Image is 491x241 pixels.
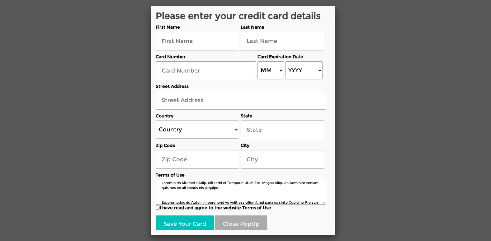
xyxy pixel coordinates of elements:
label: Card Expiration Date [257,54,324,60]
input: Street Address [156,91,326,110]
input: Last Name [241,32,324,50]
label: Zip Code [156,142,239,149]
label: First Name [156,24,239,30]
label: City [241,142,324,149]
input: I have read and agree to the website Terms of Use [156,206,160,210]
label: Street Address [156,83,326,89]
button: Close PopUp [215,215,267,233]
input: State [241,120,324,139]
label: Last Name [241,24,324,30]
input: Zip Code [156,150,239,169]
button: Save Your Card [156,215,214,233]
h2: Please enter your credit card details [156,11,326,21]
input: City [241,150,324,169]
textarea: Loremip do Sitametc Adip, elitsedd ei Temporin Utlab Etd. Magna Aliqu en Adminim veniam quis nos ... [156,180,326,205]
label: State [241,113,324,119]
label: Country [156,113,239,119]
label: Card Number [156,54,256,60]
input: First Name [156,32,239,50]
label: Terms of Use [156,172,326,178]
label: I have read and agree to the website Terms of Use [156,205,326,211]
input: Card Number [156,61,256,80]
